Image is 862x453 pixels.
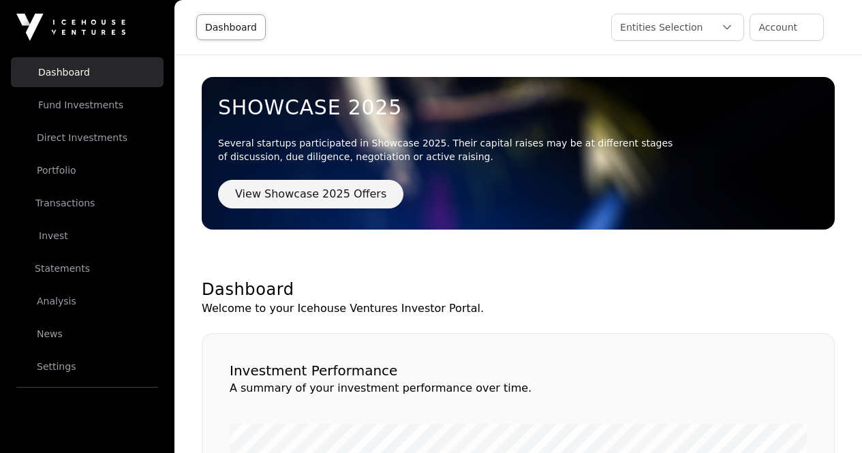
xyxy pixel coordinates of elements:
[235,186,386,202] span: View Showcase 2025 Offers
[11,123,164,153] a: Direct Investments
[11,155,164,185] a: Portfolio
[612,14,711,40] div: Entities Selection
[218,136,676,163] p: Several startups participated in Showcase 2025. Their capital raises may be at different stages o...
[750,14,824,41] button: Account
[11,90,164,120] a: Fund Investments
[196,14,266,40] a: Dashboard
[11,57,164,87] a: Dashboard
[202,77,835,230] img: Showcase 2025
[11,286,164,316] a: Analysis
[11,319,164,349] a: News
[218,180,403,208] button: View Showcase 2025 Offers
[11,221,164,251] a: Invest
[11,352,164,381] a: Settings
[218,95,818,120] a: Showcase 2025
[230,361,807,380] h2: Investment Performance
[202,279,835,300] h1: Dashboard
[16,14,125,41] img: Icehouse Ventures Logo
[11,253,164,283] a: Statements
[11,188,164,218] a: Transactions
[230,380,807,396] p: A summary of your investment performance over time.
[218,193,403,206] a: View Showcase 2025 Offers
[202,300,835,317] p: Welcome to your Icehouse Ventures Investor Portal.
